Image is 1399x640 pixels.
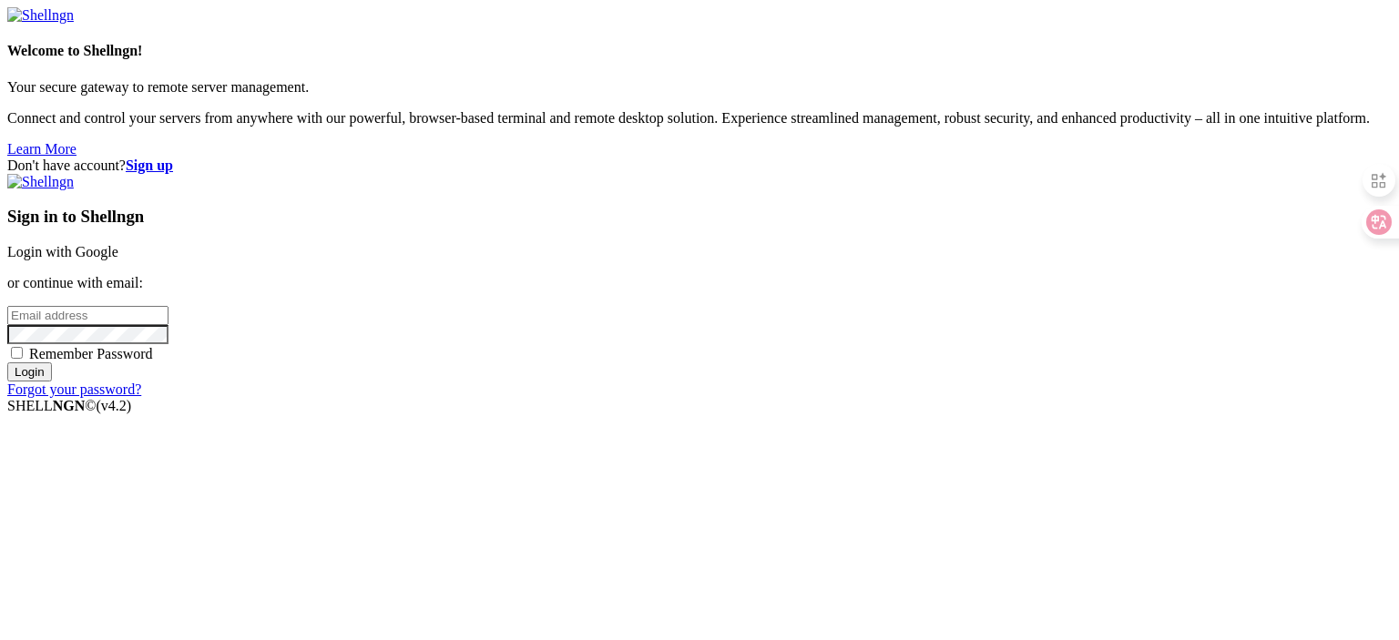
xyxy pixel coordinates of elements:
[7,381,141,397] a: Forgot your password?
[7,157,1392,174] div: Don't have account?
[7,398,131,413] span: SHELL ©
[7,362,52,381] input: Login
[97,398,132,413] span: 4.2.0
[53,398,86,413] b: NGN
[7,141,77,157] a: Learn More
[7,79,1392,96] p: Your secure gateway to remote server management.
[7,110,1392,127] p: Connect and control your servers from anywhere with our powerful, browser-based terminal and remo...
[29,346,153,361] span: Remember Password
[7,207,1392,227] h3: Sign in to Shellngn
[7,174,74,190] img: Shellngn
[7,7,74,24] img: Shellngn
[11,347,23,359] input: Remember Password
[7,244,118,259] a: Login with Google
[7,275,1392,291] p: or continue with email:
[7,306,168,325] input: Email address
[7,43,1392,59] h4: Welcome to Shellngn!
[126,157,173,173] a: Sign up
